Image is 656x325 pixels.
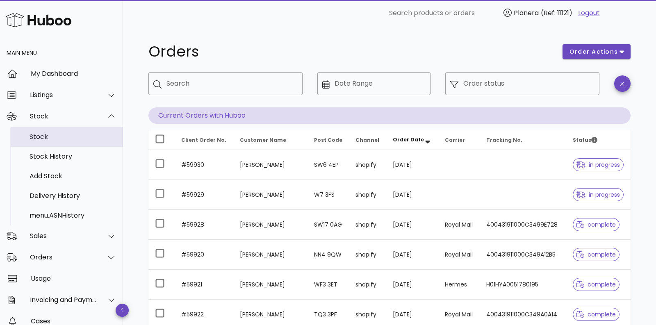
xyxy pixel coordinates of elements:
td: #59930 [175,150,233,180]
td: #59928 [175,210,233,240]
td: [DATE] [386,240,438,270]
td: [PERSON_NAME] [233,270,307,300]
span: Order Date [393,136,424,143]
div: Delivery History [30,192,116,200]
div: Listings [30,91,97,99]
td: shopify [349,210,386,240]
div: Invoicing and Payments [30,296,97,304]
span: Planera [514,8,539,18]
td: SW6 4EP [307,150,349,180]
th: Client Order No. [175,130,233,150]
div: Stock History [30,152,116,160]
td: [PERSON_NAME] [233,210,307,240]
td: #59921 [175,270,233,300]
div: menu.ASNHistory [30,211,116,219]
th: Carrier [438,130,480,150]
span: Client Order No. [181,136,226,143]
td: 400431911000C3499E728 [480,210,566,240]
th: Status [566,130,631,150]
span: Carrier [445,136,465,143]
td: [PERSON_NAME] [233,240,307,270]
span: complete [576,311,616,317]
td: W7 3FS [307,180,349,210]
td: shopify [349,180,386,210]
th: Customer Name [233,130,307,150]
button: order actions [563,44,631,59]
td: NN4 9QW [307,240,349,270]
td: #59929 [175,180,233,210]
div: Sales [30,232,97,240]
td: SW17 0AG [307,210,349,240]
td: [PERSON_NAME] [233,180,307,210]
div: Stock [30,133,116,141]
td: shopify [349,240,386,270]
span: in progress [576,162,620,168]
span: Post Code [314,136,342,143]
th: Order Date: Sorted descending. Activate to remove sorting. [386,130,438,150]
td: [PERSON_NAME] [233,150,307,180]
td: shopify [349,150,386,180]
span: Status [573,136,597,143]
td: [DATE] [386,270,438,300]
div: My Dashboard [31,70,116,77]
span: complete [576,282,616,287]
td: #59920 [175,240,233,270]
a: Logout [578,8,600,18]
td: H01HYA0051780195 [480,270,566,300]
span: complete [576,222,616,227]
td: WF3 3ET [307,270,349,300]
th: Channel [349,130,386,150]
div: Usage [31,275,116,282]
span: order actions [569,48,618,56]
td: Royal Mail [438,240,480,270]
div: Stock [30,112,97,120]
span: complete [576,252,616,257]
td: [DATE] [386,150,438,180]
span: in progress [576,192,620,198]
td: 400431911000C349A12B5 [480,240,566,270]
h1: Orders [148,44,553,59]
span: Channel [355,136,379,143]
span: Customer Name [240,136,286,143]
div: Cases [31,317,116,325]
img: Huboo Logo [6,11,71,29]
span: (Ref: 11121) [541,8,572,18]
td: [DATE] [386,210,438,240]
td: Hermes [438,270,480,300]
th: Post Code [307,130,349,150]
div: Orders [30,253,97,261]
td: Royal Mail [438,210,480,240]
td: [DATE] [386,180,438,210]
th: Tracking No. [480,130,566,150]
p: Current Orders with Huboo [148,107,631,124]
span: Tracking No. [486,136,522,143]
td: shopify [349,270,386,300]
div: Add Stock [30,172,116,180]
